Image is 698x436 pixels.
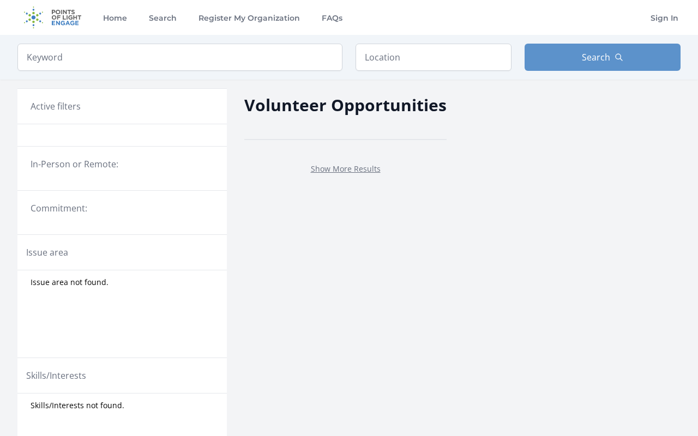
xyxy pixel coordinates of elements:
legend: Issue area [26,246,68,259]
input: Location [356,44,512,71]
span: Issue area not found. [31,277,109,288]
legend: In-Person or Remote: [31,158,214,171]
a: Show More Results [311,163,381,174]
span: Skills/Interests not found. [31,400,124,411]
h2: Volunteer Opportunities [244,93,447,117]
span: Search [582,51,610,64]
h3: Active filters [31,100,81,113]
input: Keyword [17,44,342,71]
legend: Skills/Interests [26,369,86,382]
button: Search [525,44,681,71]
legend: Commitment: [31,202,214,215]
